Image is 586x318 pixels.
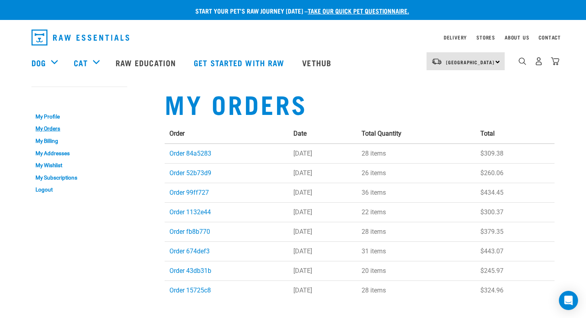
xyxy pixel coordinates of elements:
td: [DATE] [289,280,357,300]
td: $443.07 [476,241,555,261]
a: About Us [505,36,529,39]
td: $434.45 [476,183,555,202]
span: [GEOGRAPHIC_DATA] [446,61,494,63]
td: 28 items [357,222,476,241]
a: My Addresses [31,147,127,160]
a: Get started with Raw [186,47,294,79]
td: 22 items [357,202,476,222]
th: Total Quantity [357,124,476,144]
a: Contact [539,36,561,39]
td: [DATE] [289,202,357,222]
td: $309.38 [476,144,555,164]
div: Open Intercom Messenger [559,291,578,310]
h1: My Orders [165,89,555,118]
a: Delivery [444,36,467,39]
a: Logout [31,184,127,196]
td: [DATE] [289,222,357,241]
a: Order 674def3 [169,247,210,255]
img: home-icon@2x.png [551,57,559,65]
td: 28 items [357,280,476,300]
img: home-icon-1@2x.png [519,57,526,65]
a: My Profile [31,111,127,123]
a: Order fb8b770 [169,228,210,235]
a: My Billing [31,135,127,147]
a: Stores [476,36,495,39]
img: van-moving.png [431,58,442,65]
td: 26 items [357,163,476,183]
td: 28 items [357,144,476,164]
td: 36 items [357,183,476,202]
a: My Account [31,95,70,98]
td: $245.97 [476,261,555,280]
a: My Wishlist [31,159,127,172]
td: [DATE] [289,144,357,164]
td: $379.35 [476,222,555,241]
a: Order 43db31b [169,267,211,275]
th: Date [289,124,357,144]
a: Raw Education [108,47,186,79]
a: take our quick pet questionnaire. [308,9,409,12]
a: Vethub [294,47,341,79]
td: [DATE] [289,261,357,280]
th: Total [476,124,555,144]
a: Order 99ff727 [169,189,209,196]
td: $260.06 [476,163,555,183]
a: My Subscriptions [31,172,127,184]
nav: dropdown navigation [25,26,561,49]
td: $300.37 [476,202,555,222]
td: 20 items [357,261,476,280]
a: Dog [31,57,46,69]
th: Order [165,124,289,144]
img: user.png [535,57,543,65]
td: [DATE] [289,163,357,183]
a: Cat [74,57,87,69]
a: My Orders [31,123,127,135]
a: Order 84a5283 [169,150,211,157]
a: Order 1132e44 [169,208,211,216]
a: Order 15725c8 [169,286,211,294]
a: Order 52b73d9 [169,169,211,177]
img: Raw Essentials Logo [31,30,129,45]
td: [DATE] [289,241,357,261]
td: 31 items [357,241,476,261]
td: $324.96 [476,280,555,300]
td: [DATE] [289,183,357,202]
